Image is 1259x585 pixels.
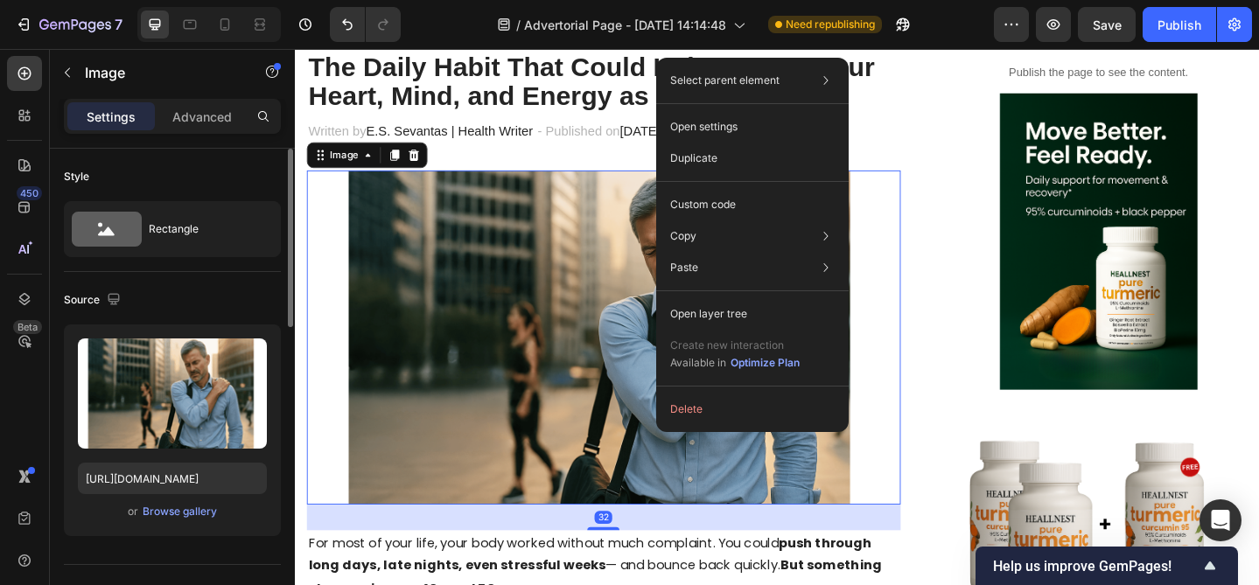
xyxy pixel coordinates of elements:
div: Source [64,289,124,312]
p: Copy [670,228,696,244]
span: Available in [670,356,726,369]
div: Publish [1158,16,1201,34]
p: Select parent element [670,73,780,88]
p: Duplicate [670,150,717,166]
button: Show survey - Help us improve GemPages! [993,555,1221,576]
p: Settings [87,108,136,126]
button: Save [1078,7,1136,42]
iframe: To enrich screen reader interactions, please activate Accessibility in Grammarly extension settings [295,49,1259,585]
div: Beta [13,320,42,334]
img: Alt Image [13,132,660,495]
p: Create new interaction [670,337,801,354]
button: 7 [7,7,130,42]
span: Advertorial Page - [DATE] 14:14:48 [524,16,726,34]
p: Advanced [172,108,232,126]
div: Style [64,169,89,185]
p: Open layer tree [670,306,747,322]
input: https://example.com/image.jpg [78,463,267,494]
img: gempages_579670698352443925-0fc40549-ed54-41d2-b115-16a74d7d9793.png [714,48,1037,371]
span: [DATE] [354,81,398,96]
div: Optimize Plan [731,355,800,371]
span: / [516,16,521,34]
img: preview-image [78,338,267,449]
div: Browse gallery [143,504,217,519]
p: Image [85,62,234,83]
button: Delete [663,393,842,425]
span: Save [1093,17,1122,32]
div: Image [35,108,73,123]
p: Paste [670,260,698,275]
div: Open Intercom Messenger [1200,499,1242,541]
p: Publish the page to see the content. [714,16,1037,34]
span: Need republishing [786,17,875,32]
button: Browse gallery [142,503,218,520]
p: Open settings [670,119,738,135]
div: 450 [17,186,42,200]
span: or [128,501,138,522]
button: Publish [1143,7,1216,42]
div: Rectangle [149,209,255,249]
p: Custom code [670,197,736,212]
span: Help us improve GemPages! [993,558,1200,575]
div: 32 [326,503,346,517]
p: 7 [115,14,122,35]
button: Optimize Plan [730,354,801,372]
div: Undo/Redo [330,7,401,42]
